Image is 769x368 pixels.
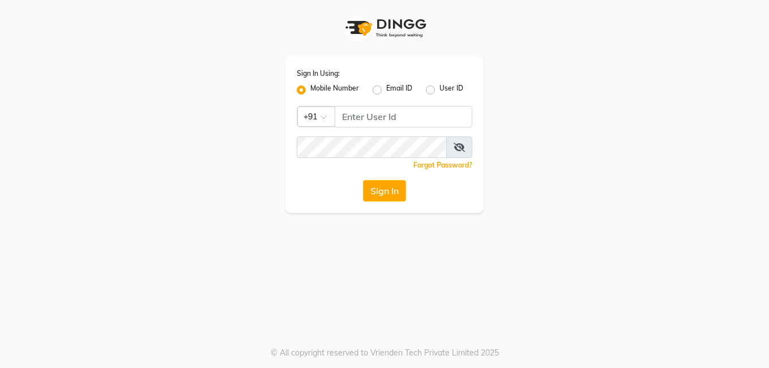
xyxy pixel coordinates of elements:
[363,180,406,202] button: Sign In
[386,83,412,97] label: Email ID
[335,106,472,127] input: Username
[310,83,359,97] label: Mobile Number
[297,136,447,158] input: Username
[339,11,430,45] img: logo1.svg
[297,69,340,79] label: Sign In Using:
[413,161,472,169] a: Forgot Password?
[439,83,463,97] label: User ID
